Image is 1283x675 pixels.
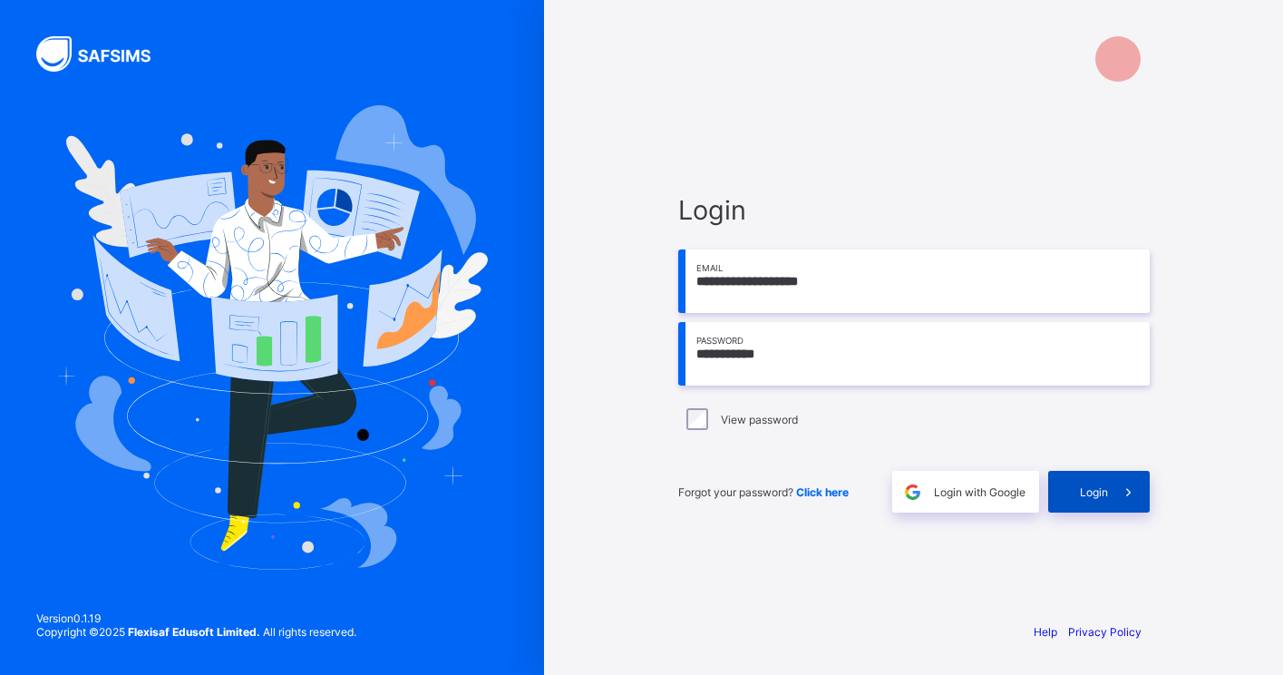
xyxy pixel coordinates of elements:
[1034,625,1057,639] a: Help
[1068,625,1142,639] a: Privacy Policy
[36,625,356,639] span: Copyright © 2025 All rights reserved.
[128,625,260,639] strong: Flexisaf Edusoft Limited.
[902,482,923,503] img: google.396cfc9801f0270233282035f929180a.svg
[1080,485,1108,499] span: Login
[36,36,172,72] img: SAFSIMS Logo
[934,485,1025,499] span: Login with Google
[721,413,798,426] label: View password
[678,194,1150,226] span: Login
[678,485,849,499] span: Forgot your password?
[56,105,488,570] img: Hero Image
[36,611,356,625] span: Version 0.1.19
[796,485,849,499] a: Click here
